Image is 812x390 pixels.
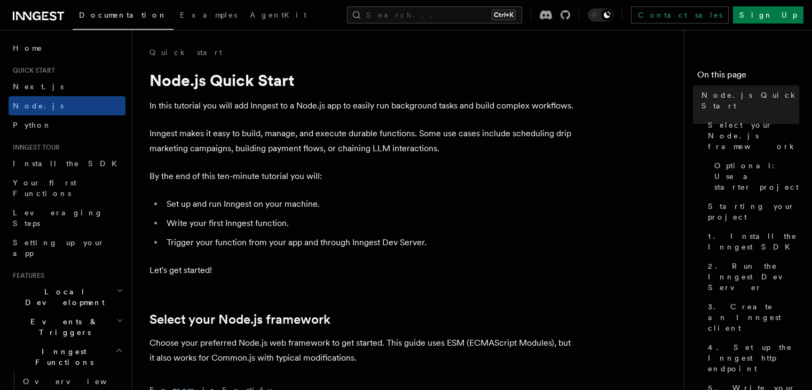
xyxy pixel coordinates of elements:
a: 3. Create an Inngest client [704,297,799,338]
a: Next.js [9,77,125,96]
li: Trigger your function from your app and through Inngest Dev Server. [163,235,577,250]
span: Python [13,121,52,129]
a: Node.js Quick Start [697,85,799,115]
span: Node.js [13,102,64,110]
a: Sign Up [733,6,803,24]
span: Features [9,271,44,280]
kbd: Ctrl+K [492,10,516,20]
button: Toggle dark mode [588,9,613,21]
a: Select your Node.js framework [149,312,330,327]
span: Documentation [79,11,167,19]
button: Inngest Functions [9,342,125,372]
span: AgentKit [250,11,306,19]
span: Events & Triggers [9,316,116,338]
h1: Node.js Quick Start [149,71,577,90]
a: Your first Functions [9,173,125,203]
a: Node.js [9,96,125,115]
span: Next.js [13,82,64,91]
span: Inngest Functions [9,346,115,368]
a: Select your Node.js framework [704,115,799,156]
span: Optional: Use a starter project [714,160,799,192]
span: 4. Set up the Inngest http endpoint [708,342,799,374]
span: Your first Functions [13,178,76,198]
a: Home [9,38,125,58]
a: Examples [174,3,243,29]
a: 2. Run the Inngest Dev Server [704,256,799,297]
p: In this tutorial you will add Inngest to a Node.js app to easily run background tasks and build c... [149,98,577,113]
p: Inngest makes it easy to build, manage, and execute durable functions. Some use cases include sch... [149,126,577,156]
li: Write your first Inngest function. [163,216,577,231]
span: Local Development [9,286,116,308]
p: Let's get started! [149,263,577,278]
p: By the end of this ten-minute tutorial you will: [149,169,577,184]
span: Quick start [9,66,55,75]
a: AgentKit [243,3,313,29]
span: 3. Create an Inngest client [708,301,799,333]
a: Starting your project [704,197,799,227]
a: Contact sales [631,6,729,24]
a: Optional: Use a starter project [710,156,799,197]
span: Node.js Quick Start [701,90,799,111]
span: Inngest tour [9,143,60,152]
span: 1. Install the Inngest SDK [708,231,799,252]
a: 4. Set up the Inngest http endpoint [704,338,799,378]
button: Events & Triggers [9,312,125,342]
span: Starting your project [708,201,799,222]
li: Set up and run Inngest on your machine. [163,197,577,212]
a: Python [9,115,125,135]
button: Local Development [9,282,125,312]
span: 2. Run the Inngest Dev Server [708,261,799,293]
a: Quick start [149,47,222,58]
span: Leveraging Steps [13,208,103,228]
button: Search...Ctrl+K [347,6,522,24]
span: Select your Node.js framework [708,120,799,152]
span: Overview [23,377,133,386]
p: Choose your preferred Node.js web framework to get started. This guide uses ESM (ECMAScript Modul... [149,336,577,365]
a: Setting up your app [9,233,125,263]
a: 1. Install the Inngest SDK [704,227,799,256]
a: Documentation [73,3,174,30]
span: Setting up your app [13,238,105,258]
a: Install the SDK [9,154,125,173]
span: Home [13,43,43,53]
span: Examples [180,11,237,19]
span: Install the SDK [13,159,123,168]
a: Leveraging Steps [9,203,125,233]
h4: On this page [697,68,799,85]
